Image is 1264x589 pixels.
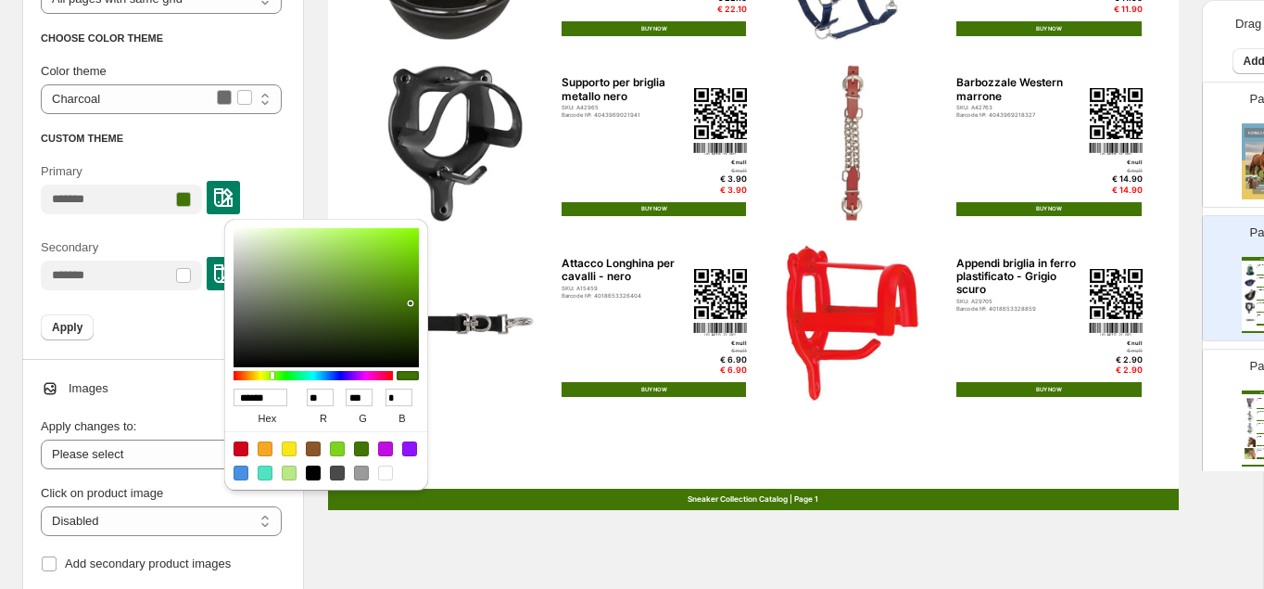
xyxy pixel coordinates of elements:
[562,104,688,110] div: SKU: A42965
[1090,88,1143,139] img: qrcode
[402,442,417,456] div: #9013FE
[693,347,747,353] div: € null
[214,188,233,207] img: colorPickerImg
[363,64,549,223] img: primaryImage
[1089,347,1143,353] div: € null
[956,76,1082,103] div: Barbozzale Western marrone
[282,466,297,480] div: #B8E986
[41,419,136,433] span: Apply changes to:
[693,174,747,185] div: € 3.90
[234,442,248,456] div: #D0021B
[378,442,393,456] div: #BD10E0
[378,466,393,480] div: #FFFFFF
[346,406,379,431] label: g
[65,557,231,570] span: Add secondary product images
[956,257,1082,297] div: Appendi briglia in ferro plastificato - Grigio scuro
[1089,159,1143,165] div: € null
[282,442,297,456] div: #F8E71C
[562,292,688,299] div: Barcode №: 4018653326404
[41,64,107,78] span: Color theme
[562,21,747,35] div: BUY NOW
[1245,314,1257,326] img: primaryImage
[330,442,345,456] div: #7ED321
[562,285,688,291] div: SKU: A15459
[693,159,747,165] div: € null
[1245,423,1257,434] img: primaryImage
[214,264,233,283] img: colorPickerImg
[1090,269,1143,320] img: qrcode
[41,486,163,500] span: Click on product image
[41,164,82,178] span: Primary
[759,244,944,403] img: primaryImage
[1089,174,1143,185] div: € 14.90
[234,466,248,480] div: #4A90E2
[1089,143,1143,156] img: barcode
[363,244,549,403] img: primaryImage
[354,466,369,480] div: #9B9B9B
[693,339,747,346] div: € null
[693,5,747,15] div: € 22.10
[234,406,301,431] label: hex
[1089,365,1143,376] div: € 2.90
[306,466,321,480] div: #000000
[354,442,369,456] div: #417505
[1245,436,1257,447] img: primaryImage
[759,64,944,223] img: primaryImage
[41,314,94,340] button: Apply
[1245,398,1257,409] img: primaryImage
[956,305,1082,312] div: Barcode №: 4018653328859
[693,323,747,336] img: barcode
[41,240,98,254] span: Secondary
[1245,264,1257,275] img: primaryImage
[52,320,82,335] span: Apply
[1089,186,1143,196] div: € 14.90
[694,269,747,320] img: qrcode
[693,143,747,156] img: barcode
[1089,355,1143,365] div: € 2.90
[258,442,272,456] div: #F5A623
[1245,289,1257,301] img: primaryImage
[956,21,1142,35] div: BUY NOW
[258,466,272,480] div: #50E3C2
[1245,411,1257,422] img: primaryImage
[1245,277,1257,288] img: primaryImage
[41,379,108,398] span: Images
[41,32,163,44] span: CHOOSE COLOR THEME
[1089,339,1143,346] div: € null
[306,442,321,456] div: #8B572A
[956,111,1082,118] div: Barcode №: 4043969218327
[1089,5,1143,15] div: € 11.90
[562,202,747,216] div: BUY NOW
[1089,167,1143,173] div: € null
[693,355,747,365] div: € 6.90
[956,202,1142,216] div: BUY NOW
[562,382,747,396] div: BUY NOW
[693,365,747,376] div: € 6.90
[694,88,747,139] img: qrcode
[562,257,688,284] div: Attacco Longhina per cavalli - nero
[956,298,1082,304] div: SKU: A29705
[307,406,340,431] label: r
[1245,302,1257,314] img: primaryImage
[693,186,747,196] div: € 3.90
[328,489,1179,510] div: Sneaker Collection Catalog | Page 1
[956,104,1082,110] div: SKU: A42763
[693,167,747,173] div: € null
[41,133,123,144] span: CUSTOM THEME
[386,406,419,431] label: b
[956,382,1142,396] div: BUY NOW
[562,111,688,118] div: Barcode №: 4043969021941
[330,466,345,480] div: #4A4A4A
[1089,323,1143,336] img: barcode
[562,76,688,103] div: Supporto per briglia metallo nero
[1245,448,1257,459] img: primaryImage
